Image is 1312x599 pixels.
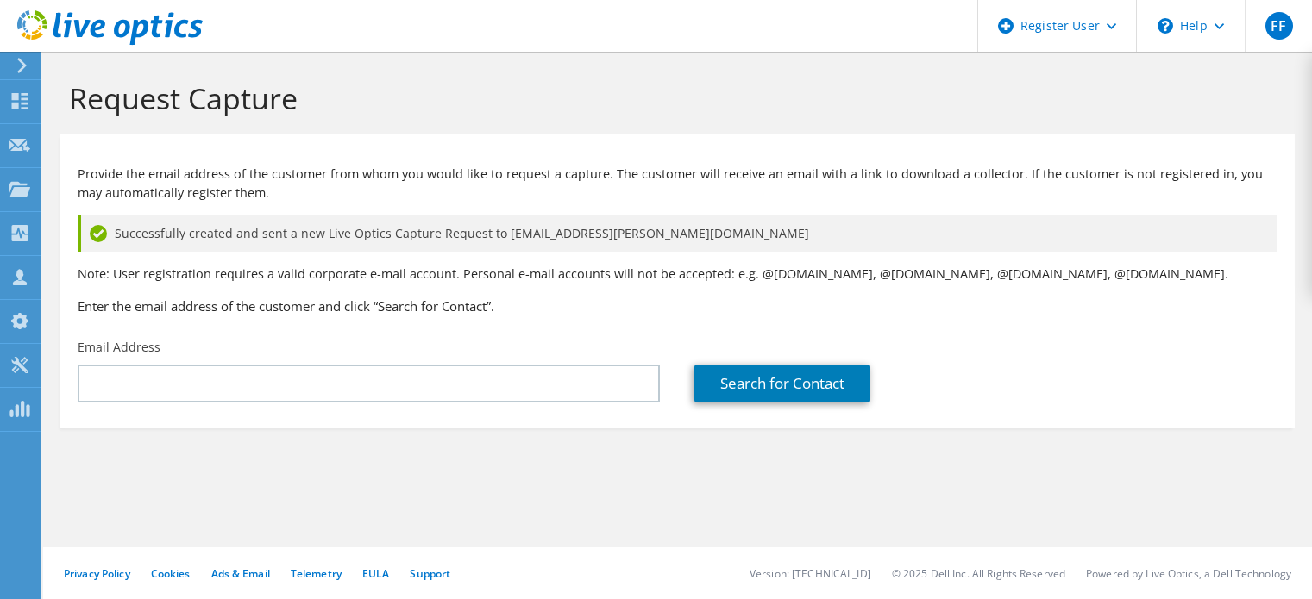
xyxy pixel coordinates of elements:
[211,566,270,581] a: Ads & Email
[78,296,1277,315] h3: Enter the email address of the customer and click “Search for Contact”.
[64,566,130,581] a: Privacy Policy
[69,80,1277,116] h1: Request Capture
[694,365,870,402] a: Search for Contact
[1158,18,1173,34] svg: \n
[1086,566,1291,581] li: Powered by Live Optics, a Dell Technology
[1265,12,1293,40] span: FF
[362,566,389,581] a: EULA
[78,165,1277,203] p: Provide the email address of the customer from whom you would like to request a capture. The cust...
[78,339,160,356] label: Email Address
[78,265,1277,284] p: Note: User registration requires a valid corporate e-mail account. Personal e-mail accounts will ...
[750,566,871,581] li: Version: [TECHNICAL_ID]
[410,566,450,581] a: Support
[291,566,342,581] a: Telemetry
[892,566,1065,581] li: © 2025 Dell Inc. All Rights Reserved
[115,224,809,243] span: Successfully created and sent a new Live Optics Capture Request to [EMAIL_ADDRESS][PERSON_NAME][D...
[151,566,191,581] a: Cookies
